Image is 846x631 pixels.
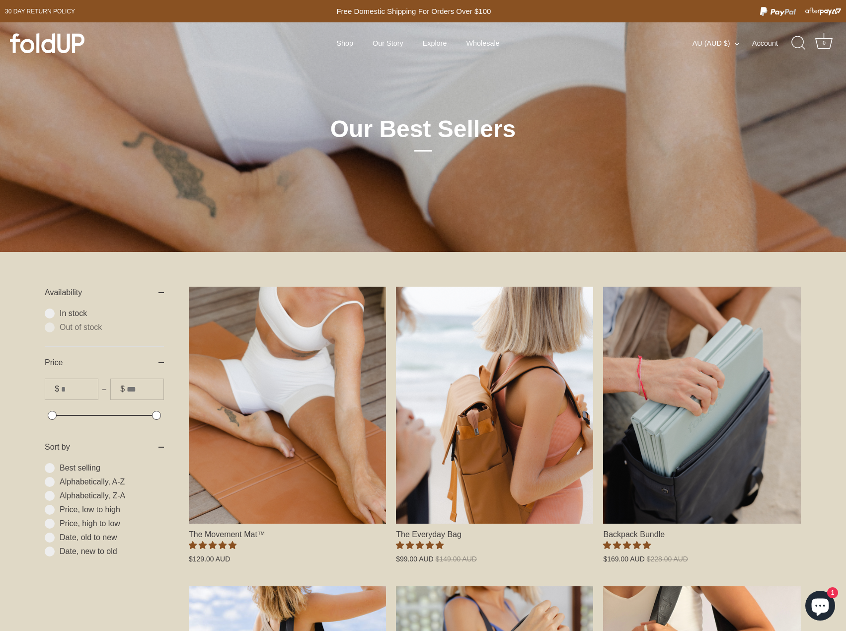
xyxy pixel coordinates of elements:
[364,34,412,53] a: Our Story
[458,34,508,53] a: Wholesale
[802,591,838,623] inbox-online-store-chat: Shopify online store chat
[61,379,98,399] input: From
[819,38,829,48] div: 0
[189,524,386,540] span: The Movement Mat™
[396,541,444,550] span: 4.97 stars
[396,524,593,563] a: The Everyday Bag 4.97 stars $99.00 AUD $149.00 AUD
[60,519,164,529] span: Price, high to low
[45,431,164,463] summary: Sort by
[10,33,154,53] a: foldUP
[603,524,800,563] a: Backpack Bundle 5.00 stars $169.00 AUD $228.00 AUD
[5,5,75,17] a: 30 day Return policy
[189,287,386,524] a: The Movement Mat™
[60,322,164,332] span: Out of stock
[436,555,477,563] span: $149.00 AUD
[312,34,524,53] div: Primary navigation
[45,277,164,309] summary: Availability
[603,524,800,540] span: Backpack Bundle
[396,524,593,540] span: The Everyday Bag
[752,37,795,49] a: Account
[603,287,800,524] a: Backpack Bundle
[414,34,455,53] a: Explore
[813,32,835,54] a: Cart
[60,491,164,501] span: Alphabetically, Z-A
[60,547,164,556] span: Date, new to old
[603,541,651,550] span: 5.00 stars
[60,309,164,318] span: In stock
[60,477,164,487] span: Alphabetically, A-Z
[257,114,590,152] h1: Our Best Sellers
[127,379,163,399] input: To
[120,384,125,394] span: $
[396,287,593,524] a: The Everyday Bag
[692,39,750,48] button: AU (AUD $)
[189,541,236,550] span: 4.85 stars
[328,34,362,53] a: Shop
[55,384,59,394] span: $
[189,555,230,563] span: $129.00 AUD
[60,463,164,473] span: Best selling
[647,555,688,563] span: $228.00 AUD
[60,533,164,543] span: Date, old to new
[45,347,164,379] summary: Price
[603,555,644,563] span: $169.00 AUD
[189,524,386,563] a: The Movement Mat™ 4.85 stars $129.00 AUD
[396,555,434,563] span: $99.00 AUD
[10,33,84,53] img: foldUP
[60,505,164,515] span: Price, low to high
[788,32,810,54] a: Search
